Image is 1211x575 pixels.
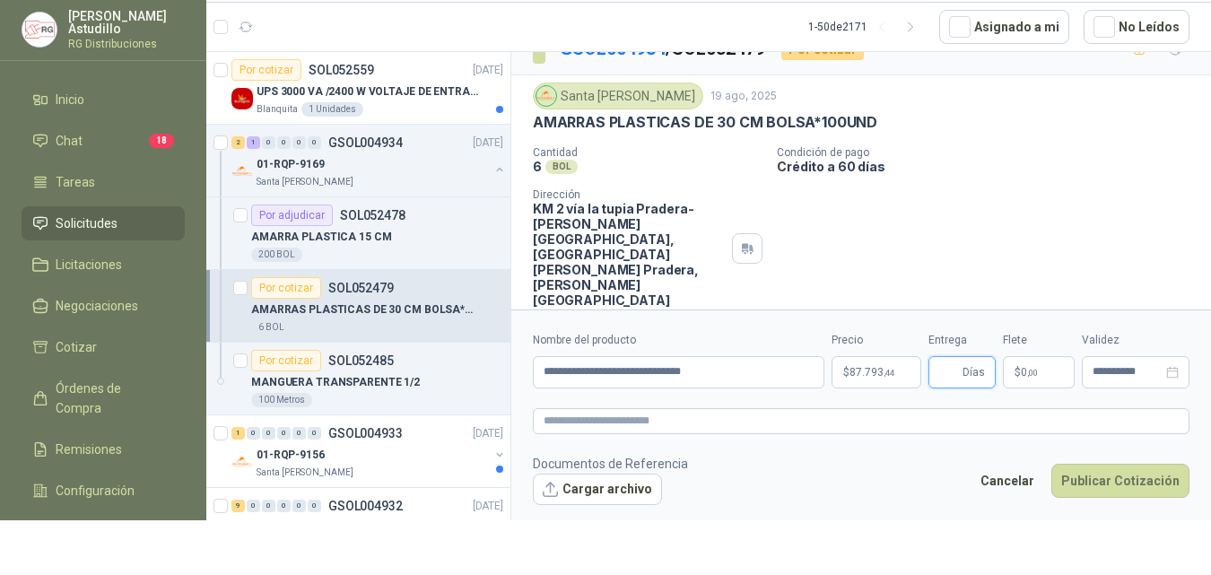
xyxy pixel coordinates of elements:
[533,474,662,506] button: Cargar archivo
[257,447,325,464] p: 01-RQP-9156
[533,83,703,109] div: Santa [PERSON_NAME]
[928,332,996,349] label: Entrega
[56,172,95,192] span: Tareas
[22,474,185,508] a: Configuración
[257,156,325,173] p: 01-RQP-9169
[308,427,321,440] div: 0
[251,393,312,407] div: 100 Metros
[1015,367,1021,378] span: $
[939,10,1069,44] button: Asignado a mi
[68,39,185,49] p: RG Distribuciones
[277,427,291,440] div: 0
[251,301,475,318] p: AMARRAS PLASTICAS DE 30 CM BOLSA*100UND
[536,86,556,106] img: Company Logo
[22,330,185,364] a: Cotizar
[533,146,762,159] p: Cantidad
[328,427,403,440] p: GSOL004933
[533,201,725,308] p: KM 2 vía la tupia Pradera-[PERSON_NAME][GEOGRAPHIC_DATA], [GEOGRAPHIC_DATA][PERSON_NAME] Pradera ...
[56,337,97,357] span: Cotizar
[777,146,1204,159] p: Condición de pago
[251,374,420,391] p: MANGUERA TRANSPARENTE 1/2
[231,59,301,81] div: Por cotizar
[1003,356,1075,388] p: $ 0,00
[22,289,185,323] a: Negociaciones
[56,379,168,418] span: Órdenes de Compra
[22,432,185,466] a: Remisiones
[545,160,578,174] div: BOL
[301,102,363,117] div: 1 Unidades
[206,197,510,270] a: Por adjudicarSOL052478AMARRA PLASTICA 15 CM200 BOL
[22,165,185,199] a: Tareas
[231,161,253,182] img: Company Logo
[832,356,921,388] p: $87.793,44
[257,83,480,100] p: UPS 3000 VA /2400 W VOLTAJE DE ENTRADA / SALIDA 12V ON LINE
[231,132,507,189] a: 2 1 0 0 0 0 GSOL004934[DATE] Company Logo01-RQP-9169Santa [PERSON_NAME]
[533,332,824,349] label: Nombre del producto
[808,13,925,41] div: 1 - 50 de 2171
[533,188,725,201] p: Dirección
[22,13,57,47] img: Company Logo
[328,354,394,367] p: SOL052485
[206,343,510,415] a: Por cotizarSOL052485MANGUERA TRANSPARENTE 1/2100 Metros
[22,83,185,117] a: Inicio
[56,296,138,316] span: Negociaciones
[308,500,321,512] div: 0
[251,320,292,335] div: 6 BOL
[277,500,291,512] div: 0
[231,427,245,440] div: 1
[22,248,185,282] a: Licitaciones
[473,425,503,442] p: [DATE]
[257,102,298,117] p: Blanquita
[251,205,333,226] div: Por adjudicar
[68,10,185,35] p: [PERSON_NAME] Astudillo
[56,90,84,109] span: Inicio
[292,500,306,512] div: 0
[473,498,503,515] p: [DATE]
[257,519,418,536] p: SOLICITUD DE COMPRA 2194 A
[257,466,353,480] p: Santa [PERSON_NAME]
[340,209,405,222] p: SOL052478
[309,64,374,76] p: SOL052559
[231,451,253,473] img: Company Logo
[1003,332,1075,349] label: Flete
[22,371,185,425] a: Órdenes de Compra
[777,159,1204,174] p: Crédito a 60 días
[277,136,291,149] div: 0
[247,500,260,512] div: 0
[251,248,302,262] div: 200 BOL
[251,350,321,371] div: Por cotizar
[328,136,403,149] p: GSOL004934
[149,134,174,148] span: 18
[533,113,877,132] p: AMARRAS PLASTICAS DE 30 CM BOLSA*100UND
[1051,464,1189,498] button: Publicar Cotización
[231,495,507,553] a: 9 0 0 0 0 0 GSOL004932[DATE] SOLICITUD DE COMPRA 2194 A
[247,427,260,440] div: 0
[710,88,777,105] p: 19 ago, 2025
[533,159,542,174] p: 6
[1082,332,1189,349] label: Validez
[849,367,894,378] span: 87.793
[308,136,321,149] div: 0
[262,500,275,512] div: 0
[884,368,894,378] span: ,44
[292,136,306,149] div: 0
[832,332,921,349] label: Precio
[257,175,353,189] p: Santa [PERSON_NAME]
[22,206,185,240] a: Solicitudes
[56,440,122,459] span: Remisiones
[231,88,253,109] img: Company Logo
[206,270,510,343] a: Por cotizarSOL052479AMARRAS PLASTICAS DE 30 CM BOLSA*100UND6 BOL
[971,464,1044,498] button: Cancelar
[231,136,245,149] div: 2
[22,124,185,158] a: Chat18
[251,229,391,246] p: AMARRA PLASTICA 15 CM
[56,213,118,233] span: Solicitudes
[231,423,507,480] a: 1 0 0 0 0 0 GSOL004933[DATE] Company Logo01-RQP-9156Santa [PERSON_NAME]
[473,135,503,152] p: [DATE]
[56,131,83,151] span: Chat
[292,427,306,440] div: 0
[231,500,245,512] div: 9
[1027,368,1038,378] span: ,00
[56,255,122,274] span: Licitaciones
[206,52,510,125] a: Por cotizarSOL052559[DATE] Company LogoUPS 3000 VA /2400 W VOLTAJE DE ENTRADA / SALIDA 12V ON LIN...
